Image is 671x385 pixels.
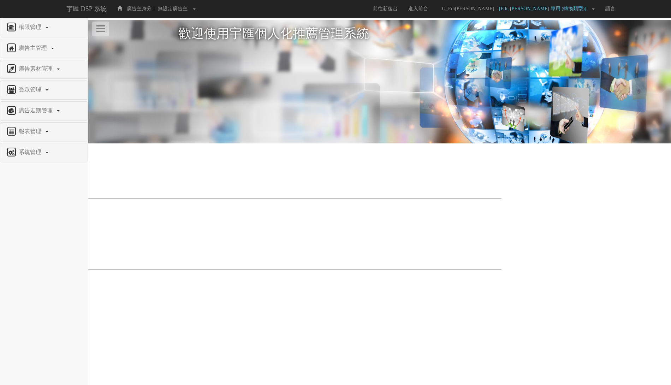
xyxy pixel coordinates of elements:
[17,149,45,155] span: 系統管理
[6,84,82,96] a: 受眾管理
[439,6,498,11] span: O_Edi[PERSON_NAME]
[6,105,82,117] a: 廣告走期管理
[6,147,82,158] a: 系統管理
[499,6,590,11] span: [Edi, [PERSON_NAME] 專用 (轉換類型)]
[6,22,82,33] a: 權限管理
[17,24,45,30] span: 權限管理
[6,126,82,137] a: 報表管理
[17,66,56,72] span: 廣告素材管理
[127,6,156,11] span: 廣告主身分：
[158,6,188,11] span: 無設定廣告主
[178,27,581,41] h1: 歡迎使用宇匯個人化推薦管理系統
[6,43,82,54] a: 廣告主管理
[17,45,51,51] span: 廣告主管理
[17,87,45,93] span: 受眾管理
[17,128,45,134] span: 報表管理
[17,107,56,113] span: 廣告走期管理
[6,64,82,75] a: 廣告素材管理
